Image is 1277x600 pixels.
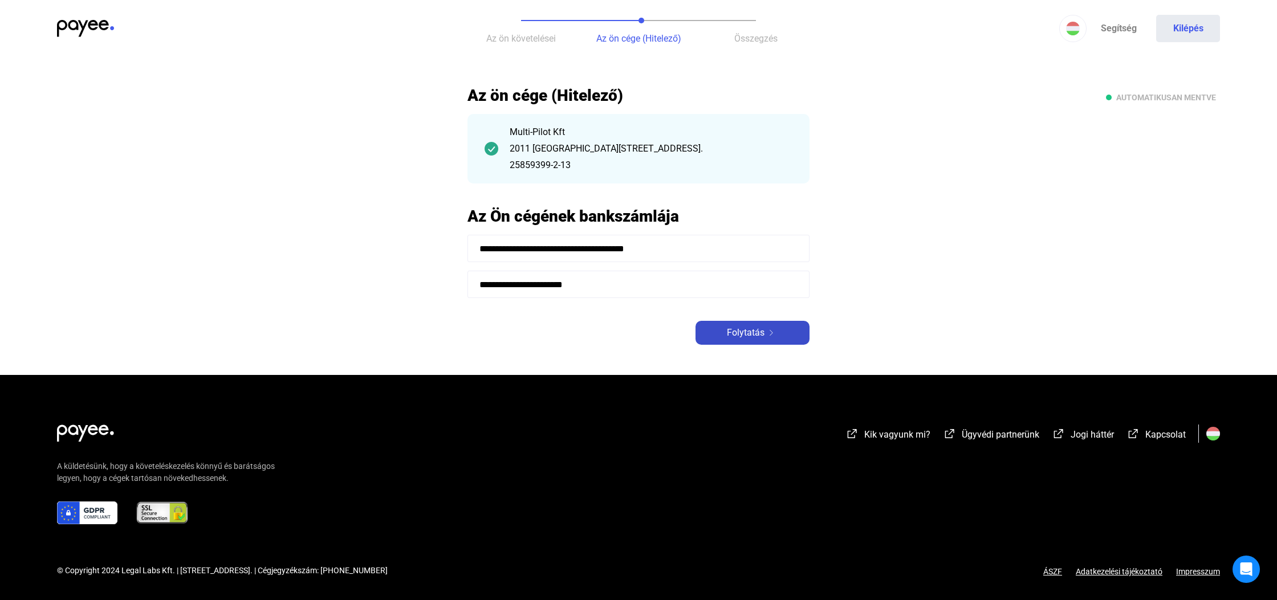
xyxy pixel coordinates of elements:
a: external-link-whiteJogi háttér [1052,431,1114,442]
a: external-link-whiteKapcsolat [1126,431,1186,442]
a: Impresszum [1176,567,1220,576]
img: ssl [136,501,189,524]
span: Ügyvédi partnerünk [962,429,1039,440]
a: external-link-whiteÜgyvédi partnerünk [943,431,1039,442]
span: Összegzés [734,33,778,44]
a: Segítség [1087,15,1150,42]
button: Kilépés [1156,15,1220,42]
img: external-link-white [1052,428,1065,439]
a: Adatkezelési tájékoztató [1062,567,1176,576]
img: arrow-right-white [764,330,778,336]
span: Az ön követelései [486,33,556,44]
span: Kik vagyunk mi? [864,429,930,440]
span: Az ön cége (Hitelező) [596,33,681,44]
img: payee-logo [57,20,114,37]
h2: Az Ön cégének bankszámlája [467,206,810,226]
h2: Az ön cége (Hitelező) [467,85,810,105]
img: HU.svg [1206,427,1220,440]
div: 25859399-2-13 [510,158,792,172]
div: Open Intercom Messenger [1233,556,1260,583]
div: 2011 [GEOGRAPHIC_DATA][STREET_ADDRESS]. [510,142,792,156]
div: Multi-Pilot Kft [510,125,792,139]
button: HU [1059,15,1087,42]
img: white-payee-white-dot.svg [57,418,114,442]
span: Folytatás [727,326,764,340]
a: external-link-whiteKik vagyunk mi? [845,431,930,442]
img: external-link-white [845,428,859,439]
img: external-link-white [943,428,957,439]
span: Kapcsolat [1145,429,1186,440]
img: checkmark-darker-green-circle [485,142,498,156]
img: gdpr [57,501,117,524]
img: HU [1066,22,1080,35]
a: ÁSZF [1043,567,1062,576]
div: © Copyright 2024 Legal Labs Kft. | [STREET_ADDRESS]. | Cégjegyzékszám: [PHONE_NUMBER] [57,565,388,577]
button: Folytatásarrow-right-white [696,321,810,345]
img: external-link-white [1126,428,1140,439]
span: Jogi háttér [1071,429,1114,440]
